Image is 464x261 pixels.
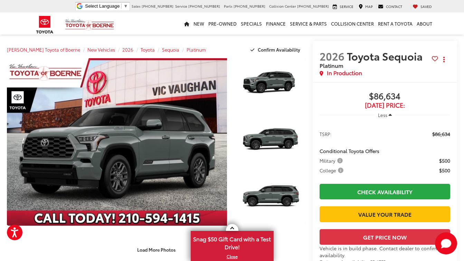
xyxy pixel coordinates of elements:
[320,130,332,137] span: TSRP:
[142,3,173,9] span: [PHONE_NUMBER]
[288,12,329,35] a: Service & Parts: Opens in a new tab
[234,115,306,169] img: 2026 Toyota Sequoia Platinum
[264,12,288,35] a: Finance
[320,167,346,174] button: College
[320,48,344,63] span: 2026
[411,4,434,9] a: My Saved Vehicles
[175,3,187,9] span: Service
[65,19,114,31] img: Vic Vaughan Toyota of Boerne
[239,12,264,35] a: Specials
[320,157,344,164] span: Military
[320,157,345,164] button: Military
[320,206,450,222] a: Value Your Trade
[340,4,353,9] span: Service
[376,4,404,9] a: Contact
[386,4,402,9] span: Contact
[438,53,450,65] button: Actions
[206,12,239,35] a: Pre-Owned
[191,12,206,35] a: New
[439,157,450,164] span: $500
[269,3,296,9] span: Collision Center
[235,58,306,111] a: Expand Photo 1
[191,232,273,253] span: Snag $50 Gift Card with a Test Drive!
[132,243,180,255] button: Load More Photos
[439,167,450,174] span: $500
[122,46,133,53] a: 2026
[85,3,120,9] span: Select Language
[224,3,233,9] span: Parts
[378,112,387,118] span: Less
[375,109,395,121] button: Less
[32,13,58,36] img: Toyota
[188,3,220,9] span: [PHONE_NUMBER]
[443,57,445,62] span: dropdown dots
[329,12,376,35] a: Collision Center
[162,46,179,53] a: Sequoia
[376,12,415,35] a: Rent a Toyota
[320,91,450,102] span: $86,634
[123,3,128,9] span: ▼
[435,232,457,254] svg: Start Chat
[247,44,306,56] button: Confirm Availability
[320,229,450,245] button: Get Price Now
[320,102,450,109] span: [DATE] Price:
[432,130,450,137] span: $86,634
[182,12,191,35] a: Home
[415,12,434,35] a: About
[7,46,80,53] a: [PERSON_NAME] Toyota of Boerne
[7,58,227,226] a: Expand Photo 0
[234,172,306,227] img: 2026 Toyota Sequoia Platinum
[121,3,122,9] span: ​
[141,46,155,53] a: Toyota
[420,4,432,9] span: Saved
[357,4,375,9] a: Map
[235,115,306,169] a: Expand Photo 2
[258,46,300,53] span: Confirm Availability
[320,184,450,199] a: Check Availability
[234,57,306,112] img: 2026 Toyota Sequoia Platinum
[327,69,362,77] span: In Production
[85,3,128,9] a: Select Language​
[320,167,345,174] span: College
[331,4,355,9] a: Service
[320,61,343,69] span: Platinum
[297,3,329,9] span: [PHONE_NUMBER]
[435,232,457,254] button: Toggle Chat Window
[187,46,206,53] a: Platinum
[365,4,373,9] span: Map
[87,46,115,53] a: New Vehicles
[320,147,379,154] span: Conditional Toyota Offers
[234,3,265,9] span: [PHONE_NUMBER]
[132,3,141,9] span: Sales
[347,48,425,63] span: Toyota Sequoia
[5,58,229,226] img: 2026 Toyota Sequoia Platinum
[235,172,306,226] a: Expand Photo 3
